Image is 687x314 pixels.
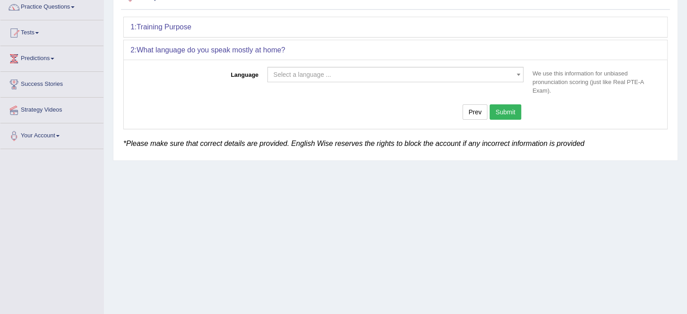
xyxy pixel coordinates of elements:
a: Strategy Videos [0,98,103,120]
div: 2: [124,40,667,60]
em: *Please make sure that correct details are provided. English Wise reserves the rights to block th... [123,140,584,147]
div: 1: [124,17,667,37]
span: Select a language ... [273,71,331,78]
b: Training Purpose [136,23,191,31]
p: We use this information for unbiased pronunciation scoring (just like Real PTE-A Exam). [528,69,660,95]
b: What language do you speak mostly at home? [136,46,285,54]
a: Tests [0,20,103,43]
a: Your Account [0,123,103,146]
button: Prev [463,104,487,120]
a: Predictions [0,46,103,69]
label: Language [131,67,263,79]
button: Submit [490,104,521,120]
a: Success Stories [0,72,103,94]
